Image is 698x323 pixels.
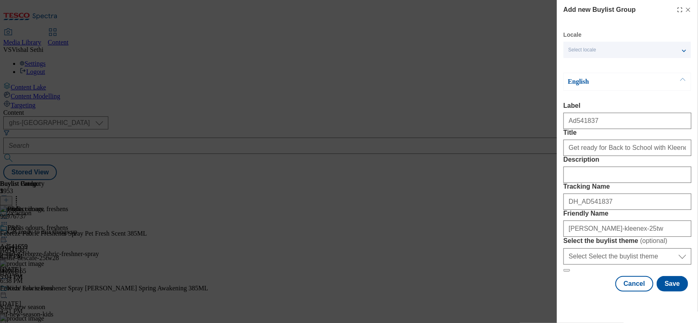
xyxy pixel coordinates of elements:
p: English [568,78,654,86]
label: Select the buylist theme [563,237,691,245]
label: Tracking Name [563,183,691,190]
label: Locale [563,33,581,37]
input: Enter Label [563,113,691,129]
button: Cancel [615,276,653,292]
h4: Add new Buylist Group [563,5,636,15]
input: Enter Description [563,167,691,183]
label: Label [563,102,691,109]
label: Friendly Name [563,210,691,217]
button: Select locale [563,42,691,58]
span: ( optional ) [640,237,668,244]
label: Description [563,156,691,163]
button: Save [657,276,688,292]
span: Select locale [568,47,596,53]
input: Enter Friendly Name [563,221,691,237]
input: Enter Tracking Name [563,194,691,210]
input: Enter Title [563,140,691,156]
label: Title [563,129,691,136]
